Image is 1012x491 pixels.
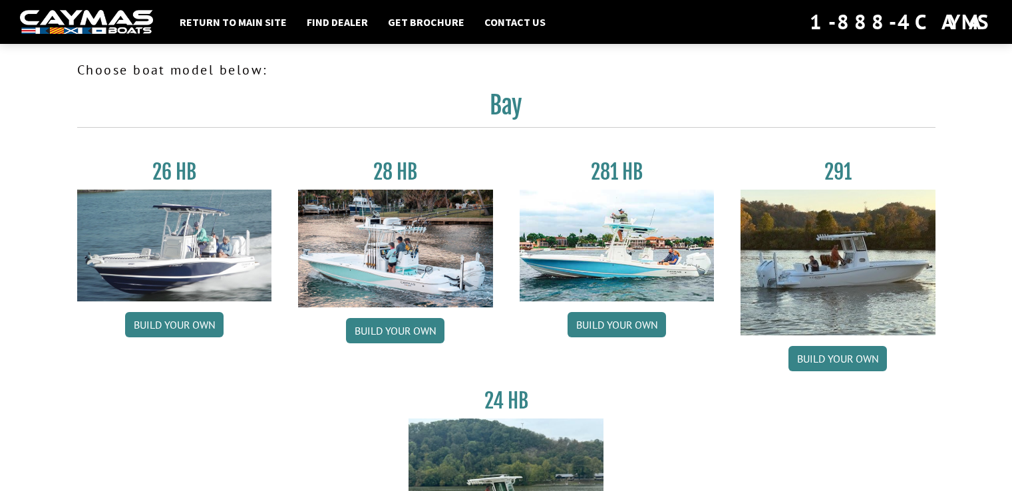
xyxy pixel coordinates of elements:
h3: 24 HB [409,389,603,413]
a: Build your own [125,312,224,337]
a: Contact Us [478,13,552,31]
img: white-logo-c9c8dbefe5ff5ceceb0f0178aa75bf4bb51f6bca0971e226c86eb53dfe498488.png [20,10,153,35]
a: Build your own [568,312,666,337]
h3: 281 HB [520,160,715,184]
div: 1-888-4CAYMAS [810,7,992,37]
h3: 291 [741,160,935,184]
a: Build your own [346,318,444,343]
img: 291_Thumbnail.jpg [741,190,935,335]
img: 28-hb-twin.jpg [520,190,715,301]
img: 28_hb_thumbnail_for_caymas_connect.jpg [298,190,493,307]
p: Choose boat model below: [77,60,935,80]
h2: Bay [77,90,935,128]
img: 26_new_photo_resized.jpg [77,190,272,301]
a: Build your own [788,346,887,371]
a: Return to main site [173,13,293,31]
h3: 26 HB [77,160,272,184]
h3: 28 HB [298,160,493,184]
a: Get Brochure [381,13,471,31]
a: Find Dealer [300,13,375,31]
